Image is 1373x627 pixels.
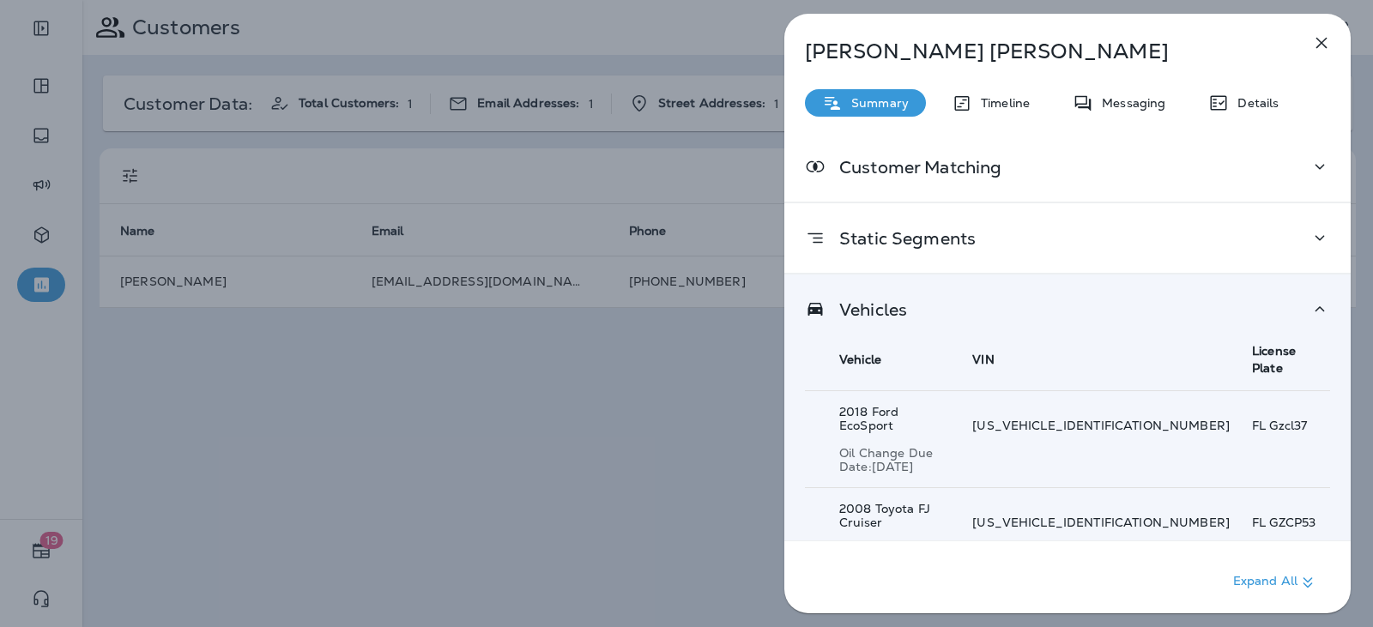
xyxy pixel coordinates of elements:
p: [PERSON_NAME] [PERSON_NAME] [805,39,1273,63]
p: Oil Change Due Date: [DATE] [839,446,950,473]
span: EcoSport [839,418,893,433]
p: Vehicles [826,303,907,317]
p: Customer Matching [826,160,1001,174]
p: 2008 [839,502,950,529]
p: FL GZCP53 [1252,515,1330,529]
span: License Plate [1252,343,1296,376]
p: 2018 [839,405,950,432]
span: VIN [972,352,994,367]
p: FL Gzcl37 [1252,419,1330,432]
p: [US_VEHICLE_IDENTIFICATION_NUMBER] [972,419,1230,432]
p: Messaging [1093,96,1165,110]
p: Expand All [1233,572,1318,593]
p: Summary [843,96,909,110]
span: FJ Cruiser [839,501,930,530]
span: Vehicle [839,352,881,367]
span: Toyota [875,501,915,516]
span: Ford [872,404,899,419]
p: Timeline [972,96,1030,110]
p: Static Segments [826,232,976,245]
button: Expand All [1226,567,1325,598]
p: [US_VEHICLE_IDENTIFICATION_NUMBER] [972,515,1230,529]
p: Details [1229,96,1279,110]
